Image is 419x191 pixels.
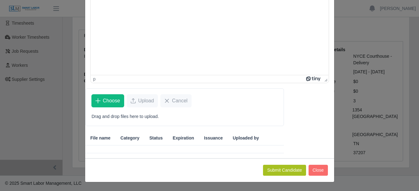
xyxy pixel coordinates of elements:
[322,75,329,83] div: Press the Up and Down arrow keys to resize the editor.
[233,135,259,141] span: Uploaded by
[103,97,120,105] span: Choose
[149,135,163,141] span: Status
[306,76,322,81] a: Powered by Tiny
[91,94,124,107] button: Choose
[160,94,192,107] button: Cancel
[309,165,328,176] button: Close
[90,135,111,141] span: File name
[120,135,139,141] span: Category
[138,97,154,105] span: Upload
[204,135,223,141] span: Issuance
[173,135,194,141] span: Expiration
[127,94,158,107] button: Upload
[172,97,188,105] span: Cancel
[92,113,278,120] p: Drag and drop files here to upload.
[263,165,306,176] button: Submit Candidate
